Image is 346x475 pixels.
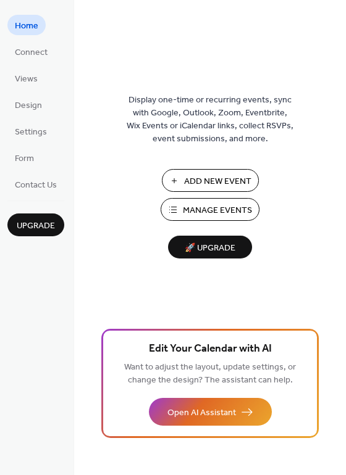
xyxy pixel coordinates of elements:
[7,68,45,88] a: Views
[15,126,47,139] span: Settings
[15,99,42,112] span: Design
[161,198,259,221] button: Manage Events
[15,46,48,59] span: Connect
[7,121,54,141] a: Settings
[7,41,55,62] a: Connect
[15,179,57,192] span: Contact Us
[7,94,49,115] a: Design
[127,94,293,146] span: Display one-time or recurring events, sync with Google, Outlook, Zoom, Eventbrite, Wix Events or ...
[149,341,272,358] span: Edit Your Calendar with AI
[184,175,251,188] span: Add New Event
[17,220,55,233] span: Upgrade
[175,240,245,257] span: 🚀 Upgrade
[15,73,38,86] span: Views
[7,213,64,236] button: Upgrade
[7,174,64,194] a: Contact Us
[162,169,259,192] button: Add New Event
[183,204,252,217] span: Manage Events
[168,236,252,258] button: 🚀 Upgrade
[167,407,236,419] span: Open AI Assistant
[7,147,41,168] a: Form
[149,398,272,426] button: Open AI Assistant
[15,152,34,165] span: Form
[7,15,46,35] a: Home
[15,20,38,33] span: Home
[124,359,296,389] span: Want to adjust the layout, update settings, or change the design? The assistant can help.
